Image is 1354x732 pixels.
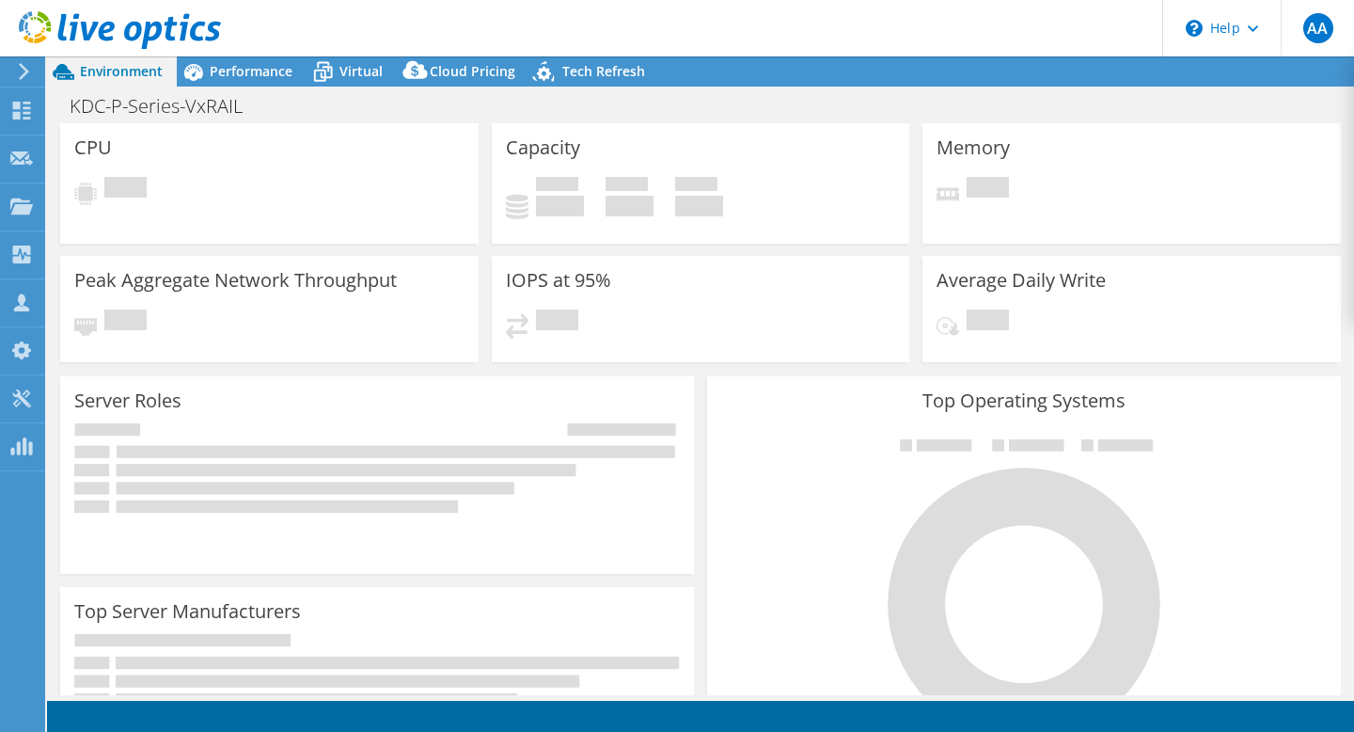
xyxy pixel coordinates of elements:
[74,270,397,291] h3: Peak Aggregate Network Throughput
[339,62,383,80] span: Virtual
[536,177,578,196] span: Used
[74,390,181,411] h3: Server Roles
[536,196,584,216] h4: 0 GiB
[606,177,648,196] span: Free
[536,310,578,335] span: Pending
[675,177,717,196] span: Total
[506,137,580,158] h3: Capacity
[210,62,292,80] span: Performance
[506,270,611,291] h3: IOPS at 95%
[937,137,1010,158] h3: Memory
[80,62,163,80] span: Environment
[937,270,1106,291] h3: Average Daily Write
[967,177,1009,202] span: Pending
[74,601,301,622] h3: Top Server Manufacturers
[606,196,653,216] h4: 0 GiB
[104,310,147,335] span: Pending
[562,62,645,80] span: Tech Refresh
[61,96,272,117] h1: KDC-P-Series-VxRAIL
[74,137,112,158] h3: CPU
[967,310,1009,335] span: Pending
[430,62,515,80] span: Cloud Pricing
[721,390,1327,411] h3: Top Operating Systems
[104,177,147,202] span: Pending
[1303,13,1333,43] span: AA
[1186,20,1203,37] svg: \n
[675,196,723,216] h4: 0 GiB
